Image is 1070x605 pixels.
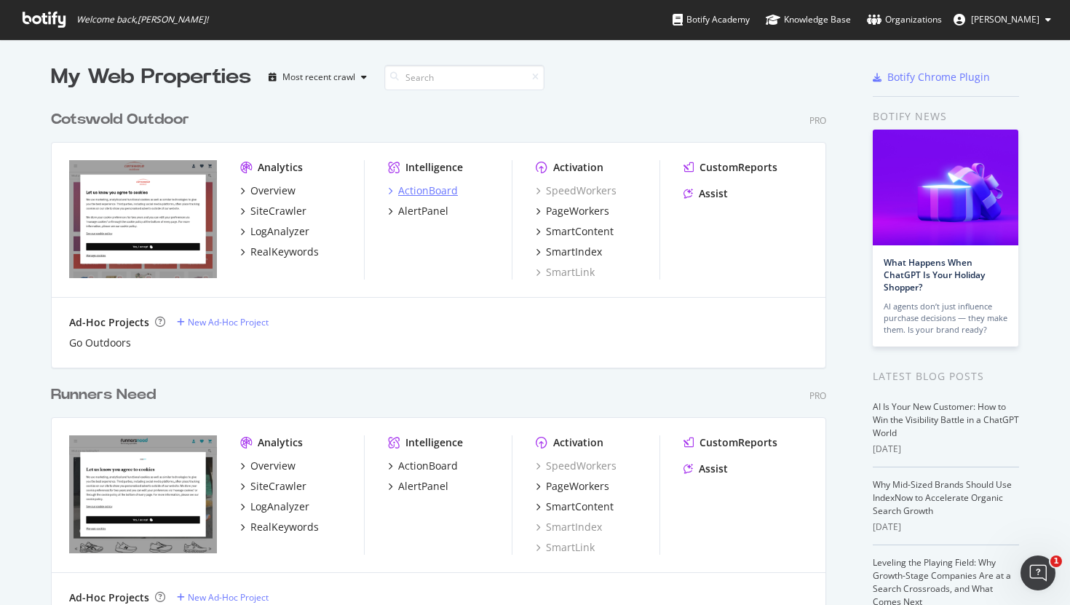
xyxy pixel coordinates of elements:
div: Most recent crawl [282,73,355,82]
img: https://www.cotswoldoutdoor.com [69,160,217,278]
a: RealKeywords [240,245,319,259]
div: PageWorkers [546,204,609,218]
a: CustomReports [683,160,777,175]
div: AlertPanel [398,479,448,494]
span: Welcome back, [PERSON_NAME] ! [76,14,208,25]
div: Runners Need [51,384,156,406]
div: CustomReports [700,160,777,175]
div: [DATE] [873,443,1019,456]
div: Botify Academy [673,12,750,27]
div: LogAnalyzer [250,224,309,239]
div: Pro [809,114,826,127]
div: Ad-Hoc Projects [69,590,149,605]
button: Most recent crawl [263,66,373,89]
div: LogAnalyzer [250,499,309,514]
a: PageWorkers [536,204,609,218]
a: LogAnalyzer [240,499,309,514]
a: SiteCrawler [240,479,306,494]
a: AI Is Your New Customer: How to Win the Visibility Battle in a ChatGPT World [873,400,1019,439]
a: SmartContent [536,499,614,514]
a: Why Mid-Sized Brands Should Use IndexNow to Accelerate Organic Search Growth [873,478,1012,517]
div: Pro [809,390,826,402]
a: RealKeywords [240,520,319,534]
a: Runners Need [51,384,162,406]
div: Activation [553,435,603,450]
div: SmartContent [546,224,614,239]
div: ActionBoard [398,459,458,473]
a: ActionBoard [388,459,458,473]
a: SmartLink [536,540,595,555]
a: New Ad-Hoc Project [177,591,269,604]
a: SmartIndex [536,520,602,534]
div: New Ad-Hoc Project [188,316,269,328]
div: My Web Properties [51,63,251,92]
span: Ellie Combes [971,13,1039,25]
div: SmartContent [546,499,614,514]
div: Intelligence [405,435,463,450]
div: [DATE] [873,521,1019,534]
a: Assist [683,186,728,201]
a: Overview [240,183,296,198]
a: LogAnalyzer [240,224,309,239]
div: Organizations [867,12,942,27]
a: Assist [683,462,728,476]
a: ActionBoard [388,183,458,198]
a: SpeedWorkers [536,459,617,473]
a: SiteCrawler [240,204,306,218]
div: Ad-Hoc Projects [69,315,149,330]
a: Overview [240,459,296,473]
div: CustomReports [700,435,777,450]
a: SmartLink [536,265,595,280]
div: Assist [699,186,728,201]
a: Botify Chrome Plugin [873,70,990,84]
a: SmartContent [536,224,614,239]
div: Latest Blog Posts [873,368,1019,384]
div: PageWorkers [546,479,609,494]
div: SiteCrawler [250,479,306,494]
div: ActionBoard [398,183,458,198]
div: New Ad-Hoc Project [188,591,269,604]
a: SpeedWorkers [536,183,617,198]
a: PageWorkers [536,479,609,494]
span: 1 [1050,555,1062,567]
div: Botify Chrome Plugin [887,70,990,84]
input: Search [384,65,544,90]
div: Analytics [258,435,303,450]
div: Cotswold Outdoor [51,109,189,130]
div: Assist [699,462,728,476]
div: Botify news [873,108,1019,124]
a: SmartIndex [536,245,602,259]
div: Overview [250,183,296,198]
div: RealKeywords [250,245,319,259]
div: Knowledge Base [766,12,851,27]
a: Go Outdoors [69,336,131,350]
img: https://www.runnersneed.com/ [69,435,217,553]
div: Activation [553,160,603,175]
div: AI agents don’t just influence purchase decisions — they make them. Is your brand ready? [884,301,1007,336]
a: What Happens When ChatGPT Is Your Holiday Shopper? [884,256,985,293]
a: CustomReports [683,435,777,450]
a: AlertPanel [388,204,448,218]
div: SiteCrawler [250,204,306,218]
button: [PERSON_NAME] [942,8,1063,31]
div: RealKeywords [250,520,319,534]
div: AlertPanel [398,204,448,218]
a: Cotswold Outdoor [51,109,195,130]
a: New Ad-Hoc Project [177,316,269,328]
a: AlertPanel [388,479,448,494]
iframe: Intercom live chat [1021,555,1055,590]
div: Intelligence [405,160,463,175]
div: SmartIndex [546,245,602,259]
img: What Happens When ChatGPT Is Your Holiday Shopper? [873,130,1018,245]
div: Overview [250,459,296,473]
div: Analytics [258,160,303,175]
